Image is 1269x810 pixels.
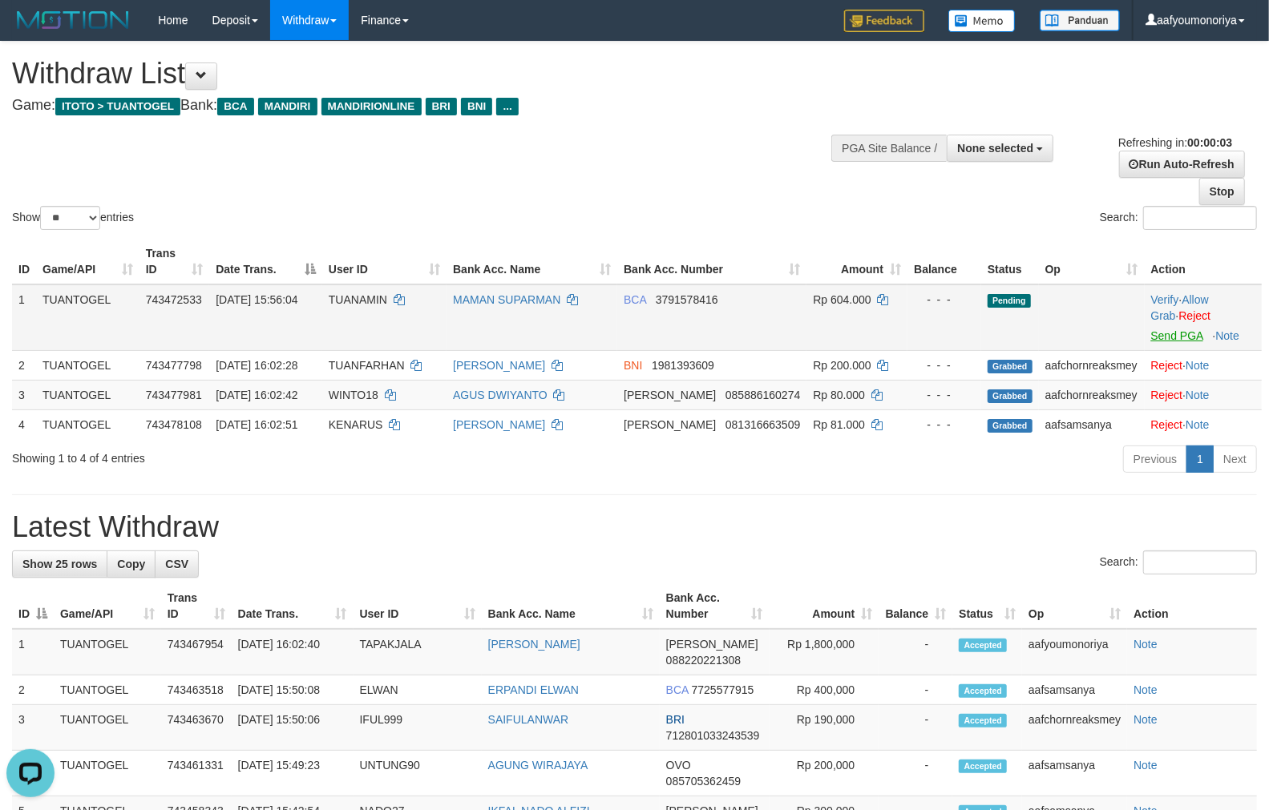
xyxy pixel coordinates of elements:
[1100,206,1257,230] label: Search:
[161,751,232,796] td: 743461331
[1151,389,1183,401] a: Reject
[770,705,879,751] td: Rp 190,000
[321,98,422,115] span: MANDIRIONLINE
[1134,759,1158,772] a: Note
[1022,751,1127,796] td: aafsamsanya
[36,380,139,409] td: TUANTOGEL
[1151,293,1209,322] a: Allow Grab
[879,629,952,675] td: -
[6,6,55,54] button: Open LiveChat chat widget
[666,759,691,772] span: OVO
[12,58,830,90] h1: Withdraw List
[1151,329,1203,342] a: Send PGA
[959,714,1007,727] span: Accepted
[1022,675,1127,705] td: aafsamsanya
[329,293,387,306] span: TUANAMIN
[770,629,879,675] td: Rp 1,800,000
[12,550,107,578] a: Show 25 rows
[981,239,1039,284] th: Status
[54,583,161,629] th: Game/API: activate to sort column ascending
[844,10,924,32] img: Feedback.jpg
[1187,136,1232,149] strong: 00:00:03
[660,583,770,629] th: Bank Acc. Number: activate to sort column ascending
[12,8,134,32] img: MOTION_logo.png
[988,294,1031,308] span: Pending
[12,629,54,675] td: 1
[914,357,975,373] div: - - -
[155,550,199,578] a: CSV
[12,675,54,705] td: 2
[146,389,202,401] span: 743477981
[1134,638,1158,651] a: Note
[1039,380,1145,409] td: aafchornreaksmey
[488,638,580,651] a: [PERSON_NAME]
[666,775,741,788] span: Copy 085705362459 to clipboard
[354,675,482,705] td: ELWAN
[12,350,36,380] td: 2
[959,760,1007,773] span: Accepted
[107,550,156,578] a: Copy
[354,705,482,751] td: IFUL999
[1039,350,1145,380] td: aafchornreaksmey
[1022,629,1127,675] td: aafyoumonoriya
[666,683,689,696] span: BCA
[453,293,560,306] a: MAMAN SUPARMAN
[36,409,139,439] td: TUANTOGEL
[12,583,54,629] th: ID: activate to sort column descending
[216,293,297,306] span: [DATE] 15:56:04
[617,239,806,284] th: Bank Acc. Number: activate to sort column ascending
[1213,445,1257,473] a: Next
[146,418,202,431] span: 743478108
[232,751,354,796] td: [DATE] 15:49:23
[12,380,36,409] td: 3
[1039,239,1145,284] th: Op: activate to sort column ascending
[1151,293,1179,306] a: Verify
[1151,359,1183,372] a: Reject
[959,639,1007,652] span: Accepted
[1145,409,1262,439] td: ·
[354,583,482,629] th: User ID: activate to sort column ascending
[1151,293,1209,322] span: ·
[1143,550,1257,574] input: Search:
[488,713,569,726] a: SAIFULANWAR
[725,389,800,401] span: Copy 085886160274 to clipboard
[232,705,354,751] td: [DATE] 15:50:06
[947,135,1053,162] button: None selected
[914,387,975,403] div: - - -
[54,705,161,751] td: TUANTOGEL
[1127,583,1257,629] th: Action
[1145,284,1262,351] td: · ·
[948,10,1016,32] img: Button%20Memo.svg
[12,409,36,439] td: 4
[988,389,1033,403] span: Grabbed
[959,684,1007,698] span: Accepted
[329,389,378,401] span: WINTO18
[447,239,617,284] th: Bank Acc. Name: activate to sort column ascending
[36,284,139,351] td: TUANTOGEL
[1022,705,1127,751] td: aafchornreaksmey
[146,293,202,306] span: 743472533
[666,729,760,742] span: Copy 712801033243539 to clipboard
[624,293,646,306] span: BCA
[1134,713,1158,726] a: Note
[652,359,714,372] span: Copy 1981393609 to clipboard
[624,418,716,431] span: [PERSON_NAME]
[216,389,297,401] span: [DATE] 16:02:42
[139,239,210,284] th: Trans ID: activate to sort column ascending
[879,583,952,629] th: Balance: activate to sort column ascending
[1145,380,1262,409] td: ·
[879,751,952,796] td: -
[12,444,517,466] div: Showing 1 to 4 of 4 entries
[232,675,354,705] td: [DATE] 15:50:08
[54,629,161,675] td: TUANTOGEL
[1040,10,1120,31] img: panduan.png
[1123,445,1187,473] a: Previous
[12,511,1257,543] h1: Latest Withdraw
[12,206,134,230] label: Show entries
[831,135,947,162] div: PGA Site Balance /
[1119,151,1245,178] a: Run Auto-Refresh
[770,583,879,629] th: Amount: activate to sort column ascending
[988,360,1033,373] span: Grabbed
[1145,239,1262,284] th: Action
[666,638,758,651] span: [PERSON_NAME]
